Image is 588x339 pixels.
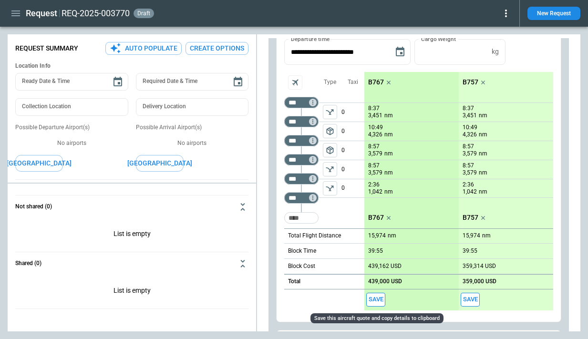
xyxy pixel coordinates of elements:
[384,188,393,196] p: nm
[288,262,315,270] p: Block Cost
[388,232,396,240] p: nm
[15,155,63,172] button: [GEOGRAPHIC_DATA]
[482,232,491,240] p: nm
[479,169,487,177] p: nm
[463,150,477,158] p: 3,579
[368,78,384,86] p: B767
[479,112,487,120] p: nm
[341,122,364,141] p: 0
[135,10,152,17] span: draft
[368,214,384,222] p: B767
[108,72,127,92] button: Choose date
[284,192,319,204] div: Too short
[463,188,477,196] p: 1,042
[368,232,386,239] p: 15,974
[15,275,248,308] p: List is empty
[323,162,337,176] span: Type of sector
[15,252,248,275] button: Shared (0)
[26,8,57,19] h1: Request
[463,143,474,150] p: 8:57
[15,139,128,147] p: No airports
[323,124,337,138] button: left aligned
[341,141,364,160] p: 0
[463,214,478,222] p: B757
[15,218,248,252] p: List is empty
[384,131,393,139] p: nm
[368,131,382,139] p: 4,326
[323,181,337,195] span: Type of sector
[284,116,319,127] div: Too short
[461,293,480,307] span: Save this aircraft quote and copy details to clipboard
[15,123,128,132] p: Possible Departure Airport(s)
[284,173,319,185] div: Too short
[368,143,380,150] p: 8:57
[325,126,335,136] span: package_2
[15,44,78,52] p: Request Summary
[368,150,382,158] p: 3,579
[105,42,182,55] button: Auto Populate
[323,105,337,119] span: Type of sector
[368,105,380,112] p: 8:37
[291,35,330,43] label: Departure time
[323,143,337,157] button: left aligned
[341,160,364,179] p: 0
[15,195,248,218] button: Not shared (0)
[463,181,474,188] p: 2:36
[368,263,402,270] p: 439,162 USD
[463,78,478,86] p: B757
[284,97,319,108] div: Too short
[368,162,380,169] p: 8:57
[288,232,341,240] p: Total Flight Distance
[136,155,184,172] button: [GEOGRAPHIC_DATA]
[368,278,402,285] p: 439,000 USD
[284,135,319,146] div: Too short
[463,162,474,169] p: 8:57
[463,105,474,112] p: 8:37
[527,7,580,20] button: New Request
[15,218,248,252] div: Not shared (0)
[323,181,337,195] button: left aligned
[384,112,393,120] p: nm
[492,48,499,56] p: kg
[15,275,248,308] div: Not shared (0)
[323,143,337,157] span: Type of sector
[136,123,249,132] p: Possible Arrival Airport(s)
[463,263,496,270] p: 359,314 USD
[384,150,393,158] p: nm
[368,112,382,120] p: 3,451
[323,124,337,138] span: Type of sector
[463,124,477,131] p: 10:49
[186,42,248,55] button: Create Options
[368,188,382,196] p: 1,042
[324,78,336,86] p: Type
[463,112,477,120] p: 3,451
[461,293,480,307] button: Save
[366,293,385,307] span: Save this aircraft quote and copy details to clipboard
[463,131,477,139] p: 4,326
[368,247,383,255] p: 39:55
[323,105,337,119] button: left aligned
[15,204,52,210] h6: Not shared (0)
[348,78,358,86] p: Taxi
[479,150,487,158] p: nm
[136,139,249,147] p: No airports
[341,103,364,122] p: 0
[284,154,319,165] div: Too short
[228,72,248,92] button: Choose date
[463,232,480,239] p: 15,974
[310,313,444,323] div: Save this aircraft quote and copy details to clipboard
[479,188,487,196] p: nm
[368,169,382,177] p: 3,579
[384,169,393,177] p: nm
[479,131,487,139] p: nm
[421,35,456,43] label: Cargo Weight
[288,75,302,90] span: Aircraft selection
[15,62,248,70] h6: Location Info
[463,247,477,255] p: 39:55
[463,278,496,285] p: 359,000 USD
[288,278,300,285] h6: Total
[368,181,380,188] p: 2:36
[463,169,477,177] p: 3,579
[341,179,364,197] p: 0
[325,145,335,155] span: package_2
